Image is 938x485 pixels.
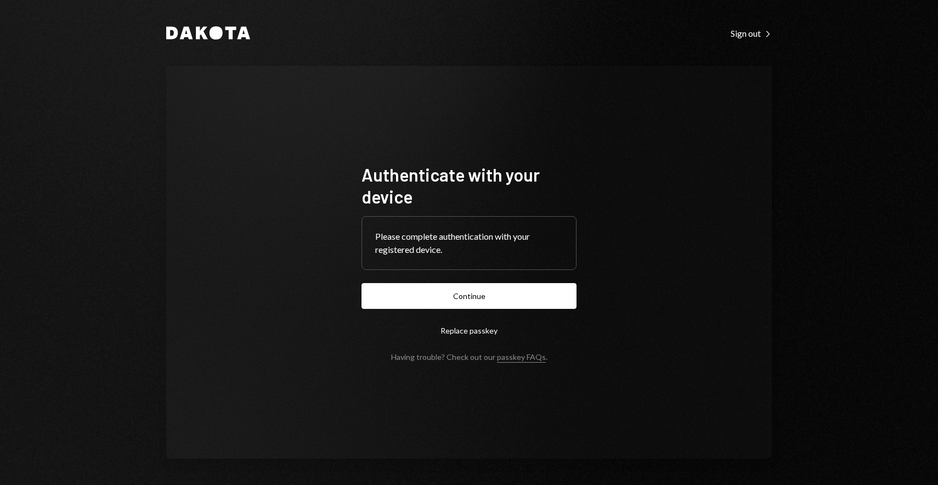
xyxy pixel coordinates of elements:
[361,283,577,309] button: Continue
[731,27,772,39] a: Sign out
[361,318,577,343] button: Replace passkey
[375,230,563,256] div: Please complete authentication with your registered device.
[497,352,546,363] a: passkey FAQs
[731,28,772,39] div: Sign out
[361,163,577,207] h1: Authenticate with your device
[391,352,547,362] div: Having trouble? Check out our .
